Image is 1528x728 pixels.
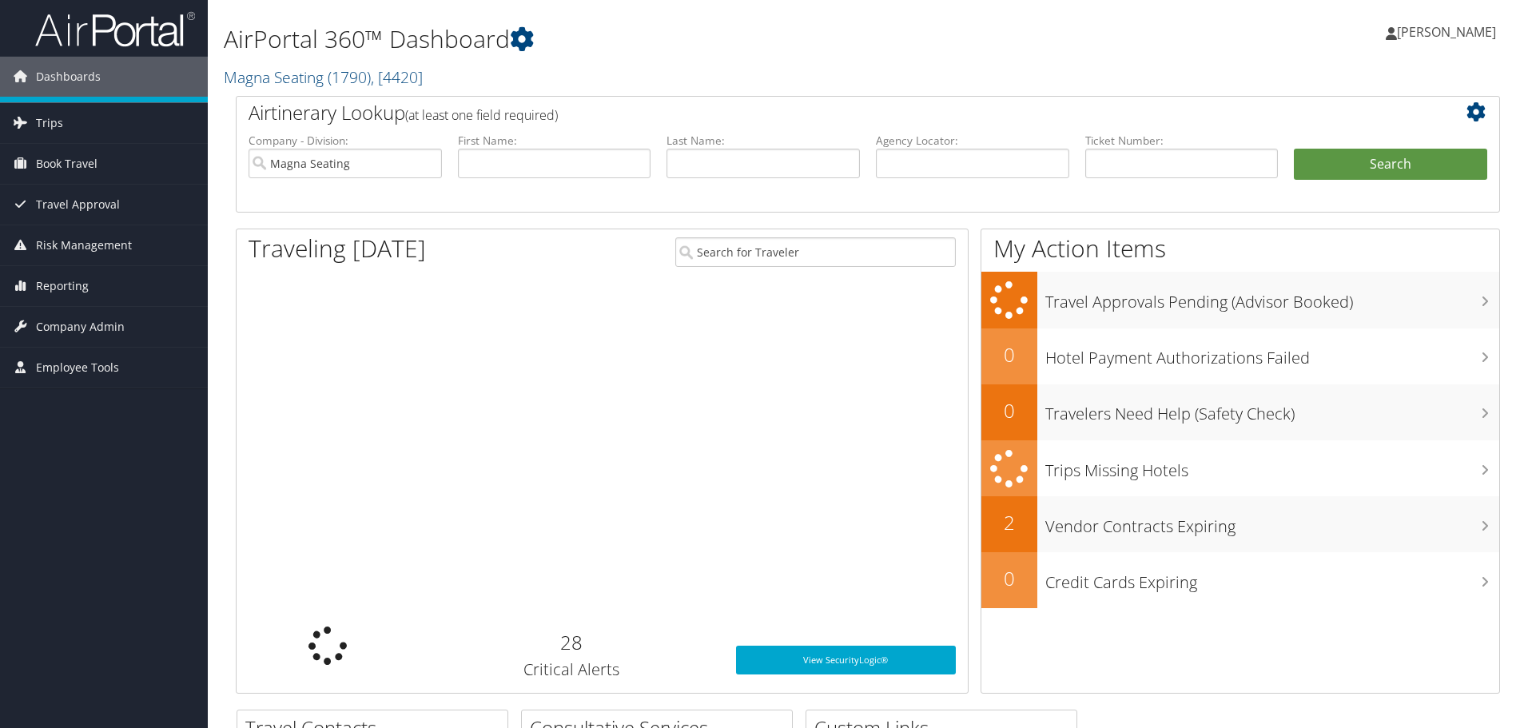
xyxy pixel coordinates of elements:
label: First Name: [458,133,651,149]
button: Search [1294,149,1487,181]
a: Travel Approvals Pending (Advisor Booked) [981,272,1499,328]
span: Travel Approval [36,185,120,225]
label: Agency Locator: [876,133,1069,149]
h3: Vendor Contracts Expiring [1045,507,1499,538]
input: Search for Traveler [675,237,956,267]
a: 0Hotel Payment Authorizations Failed [981,328,1499,384]
a: 0Credit Cards Expiring [981,552,1499,608]
span: Book Travel [36,144,97,184]
span: Reporting [36,266,89,306]
h2: 28 [432,629,712,656]
img: airportal-logo.png [35,10,195,48]
h3: Travel Approvals Pending (Advisor Booked) [1045,283,1499,313]
h3: Credit Cards Expiring [1045,563,1499,594]
span: (at least one field required) [405,106,558,124]
h3: Hotel Payment Authorizations Failed [1045,339,1499,369]
h3: Travelers Need Help (Safety Check) [1045,395,1499,425]
span: Company Admin [36,307,125,347]
span: Risk Management [36,225,132,265]
label: Last Name: [667,133,860,149]
h3: Trips Missing Hotels [1045,452,1499,482]
h2: 0 [981,565,1037,592]
label: Company - Division: [249,133,442,149]
h1: My Action Items [981,232,1499,265]
span: Dashboards [36,57,101,97]
h2: 0 [981,341,1037,368]
h1: Traveling [DATE] [249,232,426,265]
span: Employee Tools [36,348,119,388]
a: Magna Seating [224,66,423,88]
span: , [ 4420 ] [371,66,423,88]
h2: 2 [981,509,1037,536]
label: Ticket Number: [1085,133,1279,149]
h1: AirPortal 360™ Dashboard [224,22,1083,56]
span: Trips [36,103,63,143]
a: View SecurityLogic® [736,646,956,674]
span: ( 1790 ) [328,66,371,88]
a: Trips Missing Hotels [981,440,1499,497]
span: [PERSON_NAME] [1397,23,1496,41]
a: 0Travelers Need Help (Safety Check) [981,384,1499,440]
h3: Critical Alerts [432,658,712,681]
a: [PERSON_NAME] [1386,8,1512,56]
h2: Airtinerary Lookup [249,99,1382,126]
a: 2Vendor Contracts Expiring [981,496,1499,552]
h2: 0 [981,397,1037,424]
